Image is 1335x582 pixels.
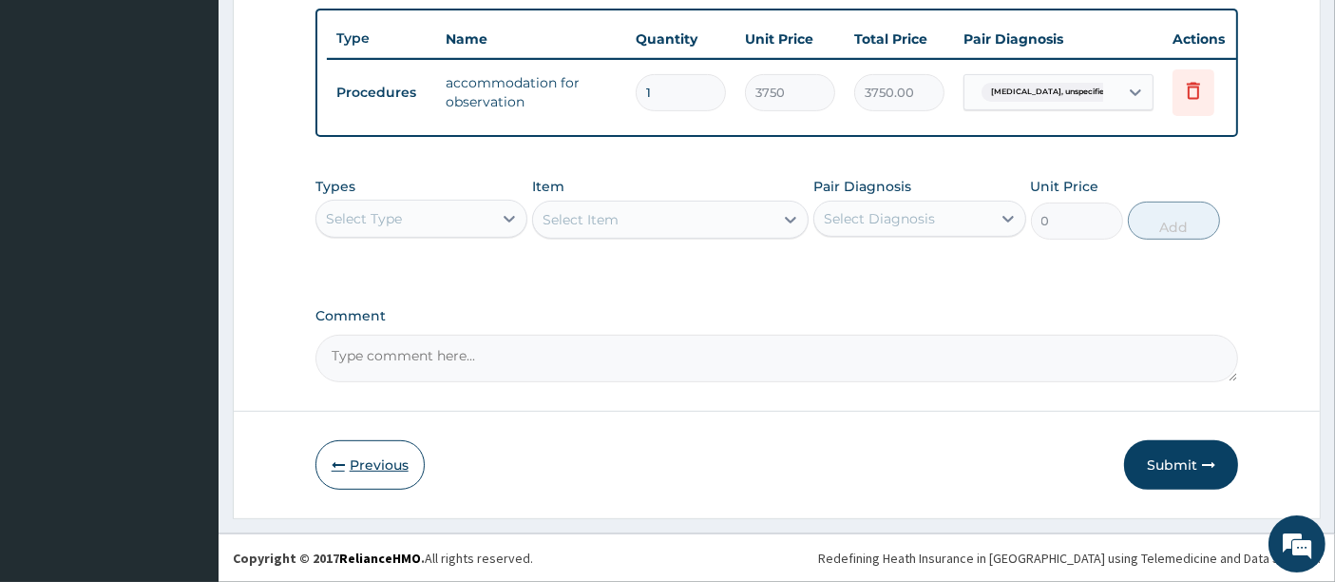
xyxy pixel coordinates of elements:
th: Unit Price [735,20,845,58]
label: Types [315,179,355,195]
button: Previous [315,440,425,490]
th: Quantity [626,20,735,58]
img: d_794563401_company_1708531726252_794563401 [35,95,77,143]
div: Select Diagnosis [824,209,935,228]
th: Actions [1163,20,1258,58]
th: Name [436,20,626,58]
div: Minimize live chat window [312,10,357,55]
label: Pair Diagnosis [813,177,911,196]
th: Pair Diagnosis [954,20,1163,58]
strong: Copyright © 2017 . [233,550,425,567]
div: Chat with us now [99,107,319,131]
div: Redefining Heath Insurance in [GEOGRAPHIC_DATA] using Telemedicine and Data Science! [818,549,1321,568]
td: Procedures [327,75,436,110]
th: Total Price [845,20,954,58]
footer: All rights reserved. [219,533,1335,582]
th: Type [327,21,436,56]
label: Item [532,177,564,196]
td: accommodation for observation [436,64,626,121]
div: Select Type [326,209,402,228]
button: Submit [1124,440,1238,490]
span: We're online! [110,171,262,363]
textarea: Type your message and hit 'Enter' [10,383,362,450]
button: Add [1128,202,1220,240]
label: Comment [315,308,1239,324]
span: [MEDICAL_DATA], unspecified [982,83,1119,102]
a: RelianceHMO [339,550,421,567]
label: Unit Price [1031,177,1099,196]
